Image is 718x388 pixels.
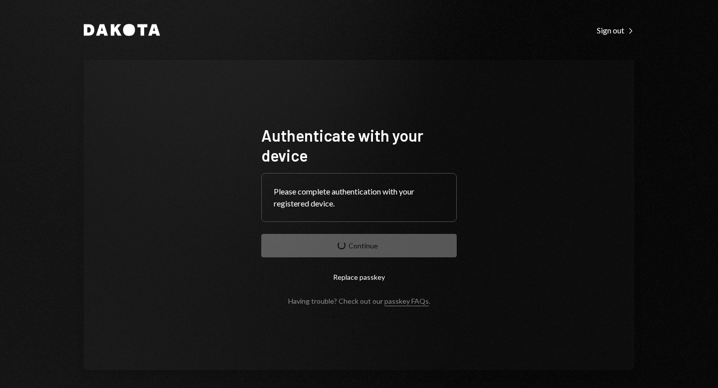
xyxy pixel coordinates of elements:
[597,24,634,35] a: Sign out
[261,125,457,165] h1: Authenticate with your device
[288,297,430,305] div: Having trouble? Check out our .
[384,297,429,306] a: passkey FAQs
[261,265,457,289] button: Replace passkey
[274,186,444,209] div: Please complete authentication with your registered device.
[597,25,634,35] div: Sign out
